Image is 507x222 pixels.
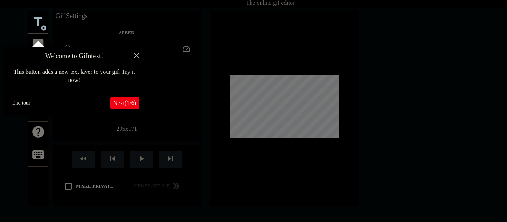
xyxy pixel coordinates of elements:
div: This button adds a new text layer to your gif. Try it now! [9,60,139,92]
button: End tour [9,97,33,109]
button: Next [110,97,139,109]
span: Next ( 1 / 6 ) [113,100,136,106]
h4: Welcome to Gifntext! [9,52,139,60]
button: Close [128,47,145,64]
